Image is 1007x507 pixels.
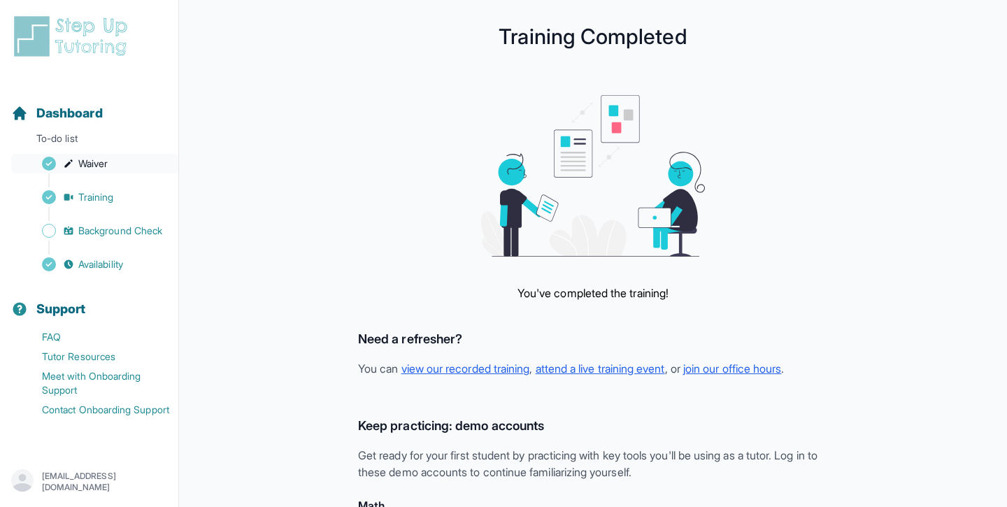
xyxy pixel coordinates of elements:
[11,366,178,400] a: Meet with Onboarding Support
[11,14,136,59] img: logo
[6,131,173,151] p: To-do list
[207,28,979,45] h1: Training Completed
[401,362,530,376] a: view our recorded training
[358,447,828,480] p: Get ready for your first student by practicing with key tools you'll be using as a tutor. Log in ...
[78,190,114,204] span: Training
[11,255,178,274] a: Availability
[6,277,173,324] button: Support
[42,471,167,493] p: [EMAIL_ADDRESS][DOMAIN_NAME]
[11,347,178,366] a: Tutor Resources
[481,95,705,257] img: meeting graphic
[11,469,167,494] button: [EMAIL_ADDRESS][DOMAIN_NAME]
[358,360,828,377] p: You can , , or .
[517,285,669,301] p: You've completed the training!
[36,103,103,123] span: Dashboard
[683,362,781,376] a: join our office hours
[11,103,103,123] a: Dashboard
[358,416,828,436] h3: Keep practicing: demo accounts
[78,257,123,271] span: Availability
[11,187,178,207] a: Training
[11,221,178,241] a: Background Check
[536,362,665,376] a: attend a live training event
[11,400,178,420] a: Contact Onboarding Support
[11,327,178,347] a: FAQ
[36,299,86,319] span: Support
[6,81,173,129] button: Dashboard
[358,329,828,349] h3: Need a refresher?
[11,154,178,173] a: Waiver
[78,157,108,171] span: Waiver
[78,224,162,238] span: Background Check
